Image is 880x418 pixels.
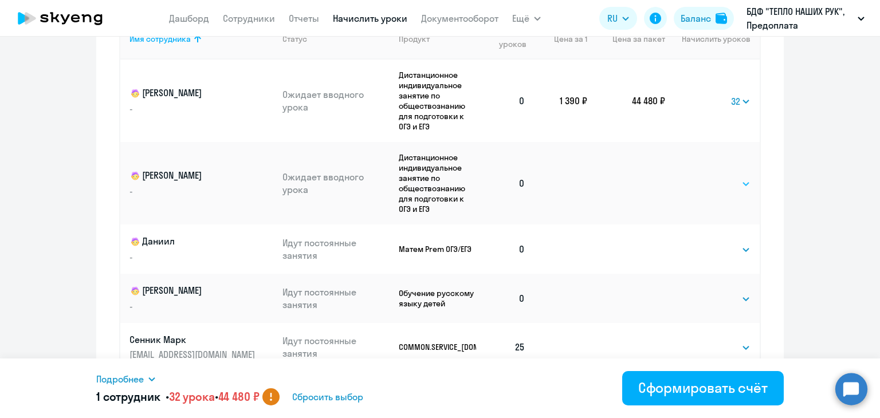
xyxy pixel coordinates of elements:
p: Ожидает вводного урока [282,171,390,196]
p: БДФ "ТЕПЛО НАШИХ РУК", Предоплата [747,5,853,32]
p: Идут постоянные занятия [282,334,390,360]
img: balance [716,13,727,24]
p: [EMAIL_ADDRESS][DOMAIN_NAME] [129,348,258,361]
p: Даниил [129,235,258,249]
span: Остаток уроков [485,29,526,49]
p: - [129,102,258,115]
p: - [129,300,258,313]
div: Имя сотрудника [129,34,191,44]
button: Сформировать счёт [622,371,784,405]
td: 0 [476,224,535,274]
div: Продукт [399,34,476,44]
a: Документооборот [421,13,498,24]
p: [PERSON_NAME] [129,169,258,183]
img: child [129,236,141,247]
td: 25 [476,323,535,371]
a: Отчеты [289,13,319,24]
td: 0 [476,274,535,323]
a: Дашборд [169,13,209,24]
a: Начислить уроки [333,13,407,24]
div: Баланс [681,11,711,25]
a: child[PERSON_NAME]- [129,169,273,198]
button: Ещё [512,7,541,30]
th: Цена за 1 [535,18,587,60]
a: childДаниил- [129,235,273,263]
div: Статус [282,34,390,44]
span: Подробнее [96,372,144,386]
button: БДФ "ТЕПЛО НАШИХ РУК", Предоплата [741,5,870,32]
span: 44 480 ₽ [218,389,260,404]
td: 0 [476,60,535,142]
p: [PERSON_NAME] [129,284,258,298]
h5: 1 сотрудник • • [96,389,259,405]
div: Имя сотрудника [129,34,273,44]
td: 0 [476,142,535,224]
p: Сенник Марк [129,333,258,346]
a: Сотрудники [223,13,275,24]
p: - [129,185,258,198]
img: child [129,170,141,182]
p: Идут постоянные занятия [282,286,390,311]
a: child[PERSON_NAME]- [129,86,273,115]
p: Матем Prem ОГЭ/ЕГЭ [399,244,476,254]
img: child [129,88,141,99]
span: 32 урока [169,389,215,404]
button: Балансbalance [674,7,734,30]
a: Сенник Марк[EMAIL_ADDRESS][DOMAIN_NAME] [129,333,273,361]
p: Дистанционное индивидуальное занятие по обществознанию для подготовки к ОГЭ и ЕГЭ [399,70,476,132]
td: 1 390 ₽ [535,60,587,142]
div: Остаток уроков [485,29,535,49]
th: Цена за пакет [587,18,665,60]
p: Дистанционное индивидуальное занятие по обществознанию для подготовки к ОГЭ и ЕГЭ [399,152,476,214]
p: COMMON.SERVICE_[DOMAIN_NAME]_COURSE_CC_WEB_DEV_KIDS_F2F [399,342,476,352]
button: RU [599,7,637,30]
span: Ещё [512,11,529,25]
div: Продукт [399,34,430,44]
td: 44 480 ₽ [587,60,665,142]
p: Обучение русскому языку детей [399,288,476,309]
p: [PERSON_NAME] [129,86,258,100]
p: - [129,251,258,263]
span: RU [607,11,618,25]
p: Идут постоянные занятия [282,236,390,262]
th: Начислить уроков [665,18,760,60]
p: Ожидает вводного урока [282,88,390,113]
span: Сбросить выбор [292,390,363,404]
div: Сформировать счёт [638,378,768,397]
div: Статус [282,34,307,44]
img: child [129,285,141,297]
a: child[PERSON_NAME]- [129,284,273,313]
